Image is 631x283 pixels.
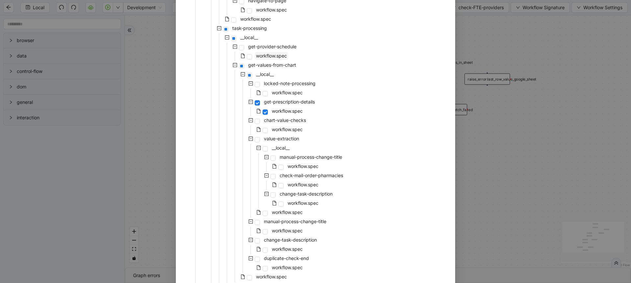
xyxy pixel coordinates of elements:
span: minus-square [248,100,253,104]
span: get-provider-schedule [248,44,296,49]
span: minus-square [264,192,269,196]
span: minus-square [264,173,269,178]
span: get-values-from-chart [247,61,297,69]
span: change-task-description [263,236,318,244]
span: workflow.spec [270,89,304,97]
span: workflow.spec [272,108,303,114]
span: locked-note-processing [264,81,315,86]
span: minus-square [233,63,237,67]
span: locked-note-processing [263,80,317,87]
span: workflow.spec [255,52,288,60]
span: minus-square [225,35,229,40]
span: workflow.spec [270,227,304,235]
span: chart-value-checks [264,117,306,123]
span: duplicate-check-end [263,254,310,262]
span: file [256,109,261,113]
span: file [256,228,261,233]
span: minus-square [217,26,222,31]
span: workflow.spec [286,199,320,207]
span: workflow.spec [255,6,288,14]
span: minus-square [248,136,253,141]
span: minus-square [241,72,245,77]
span: get-prescription-details [263,98,316,106]
span: change-task-description [280,191,333,197]
span: workflow.spec [272,265,303,270]
span: __local__ [239,34,259,41]
span: check-mail-order-pharmacies [280,173,343,178]
span: file [256,127,261,132]
span: change-task-description [264,237,317,243]
span: task-processing [231,24,268,32]
span: get-values-from-chart [248,62,296,68]
span: workflow.spec [286,162,320,170]
span: minus-square [264,155,269,159]
span: chart-value-checks [263,116,307,124]
span: file [256,247,261,251]
span: get-provider-schedule [247,43,298,51]
span: value-extraction [263,135,300,143]
span: workflow.spec [270,245,304,253]
span: workflow.spec [270,126,304,133]
span: manual-process-change-title [278,153,343,161]
span: workflow.spec [288,182,318,187]
span: minus-square [248,81,253,86]
span: workflow.spec [272,228,303,233]
span: workflow.spec [240,16,271,22]
span: file [272,201,277,205]
span: file [241,8,245,12]
span: __local__ [255,70,275,78]
span: workflow.spec [270,107,304,115]
span: workflow.spec [288,200,318,206]
span: minus-square [248,219,253,224]
span: __local__ [240,35,258,40]
span: workflow.spec [256,7,287,12]
span: workflow.spec [239,15,272,23]
span: minus-square [233,44,237,49]
span: manual-process-change-title [263,218,328,225]
span: file [241,274,245,279]
span: workflow.spec [270,208,304,216]
span: workflow.spec [272,246,303,252]
span: file [256,265,261,270]
span: minus-square [248,238,253,242]
span: __local__ [256,71,274,77]
span: task-processing [232,25,267,31]
span: __local__ [272,145,290,151]
span: __local__ [270,144,291,152]
span: workflow.spec [288,163,318,169]
span: workflow.spec [272,127,303,132]
span: minus-square [248,256,253,261]
span: value-extraction [264,136,299,141]
span: change-task-description [278,190,334,198]
span: manual-process-change-title [280,154,342,160]
span: file [272,182,277,187]
span: workflow.spec [256,53,287,59]
span: file [225,17,229,21]
span: minus-square [256,146,261,150]
span: workflow.spec [272,90,303,95]
span: workflow.spec [272,209,303,215]
span: file [241,54,245,58]
span: file [256,90,261,95]
span: file [256,210,261,215]
span: workflow.spec [256,274,287,279]
span: minus-square [248,118,253,123]
span: check-mail-order-pharmacies [278,172,344,179]
span: duplicate-check-end [264,255,309,261]
span: file [272,164,277,169]
span: workflow.spec [286,181,320,189]
span: workflow.spec [270,264,304,271]
span: manual-process-change-title [264,219,326,224]
span: get-prescription-details [264,99,315,105]
span: workflow.spec [255,273,288,281]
